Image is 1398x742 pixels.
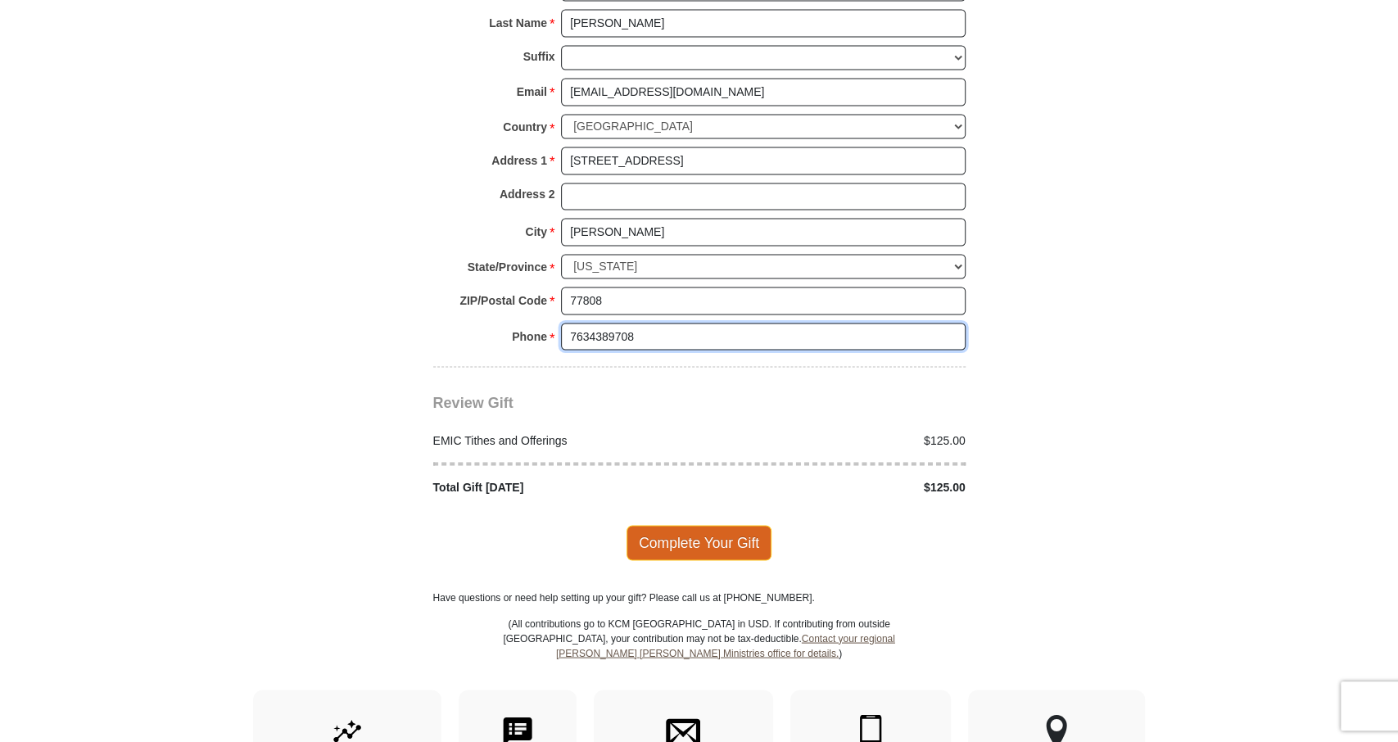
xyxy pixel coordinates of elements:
strong: City [525,220,546,243]
span: Review Gift [433,394,514,410]
strong: ZIP/Postal Code [459,289,547,312]
strong: State/Province [468,256,547,278]
span: Complete Your Gift [627,525,771,559]
div: $125.00 [699,478,975,495]
p: Have questions or need help setting up your gift? Please call us at [PHONE_NUMBER]. [433,590,966,604]
p: (All contributions go to KCM [GEOGRAPHIC_DATA] in USD. If contributing from outside [GEOGRAPHIC_D... [503,616,896,690]
strong: Suffix [523,45,555,68]
strong: Last Name [489,11,547,34]
strong: Address 2 [500,183,555,206]
strong: Address 1 [491,149,547,172]
div: $125.00 [699,432,975,449]
a: Contact your regional [PERSON_NAME] [PERSON_NAME] Ministries office for details. [556,632,895,658]
strong: Country [503,115,547,138]
div: EMIC Tithes and Offerings [424,432,699,449]
strong: Email [517,80,547,103]
strong: Phone [512,324,547,347]
div: Total Gift [DATE] [424,478,699,495]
